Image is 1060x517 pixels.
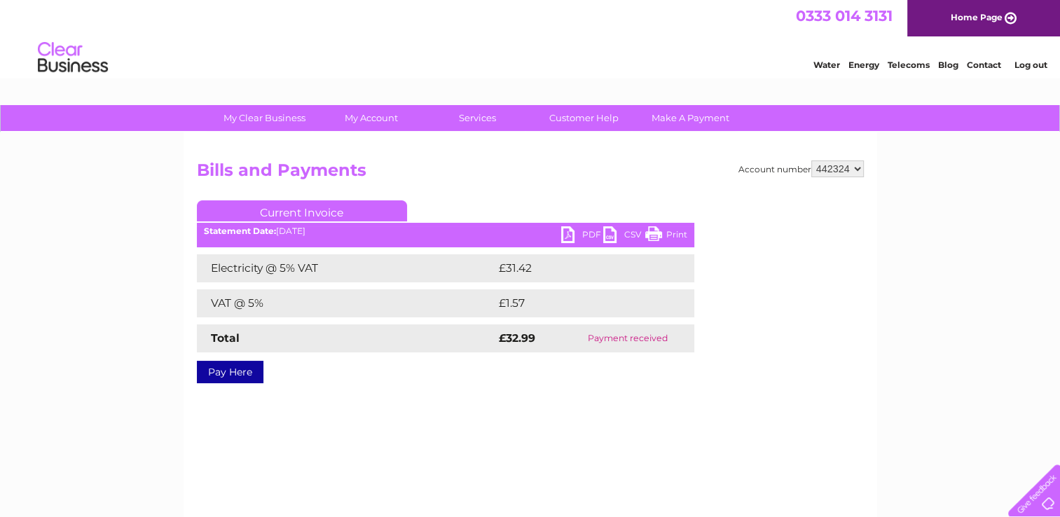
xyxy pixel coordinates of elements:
a: PDF [561,226,603,247]
a: Services [420,105,535,131]
td: Electricity @ 5% VAT [197,254,495,282]
a: Make A Payment [633,105,748,131]
a: My Account [313,105,429,131]
div: Account number [738,160,864,177]
td: £1.57 [495,289,659,317]
h2: Bills and Payments [197,160,864,187]
td: £31.42 [495,254,665,282]
a: Blog [938,60,958,70]
div: [DATE] [197,226,694,236]
a: Print [645,226,687,247]
div: Clear Business is a trading name of Verastar Limited (registered in [GEOGRAPHIC_DATA] No. 3667643... [200,8,862,68]
a: Telecoms [888,60,930,70]
a: Current Invoice [197,200,407,221]
b: Statement Date: [204,226,276,236]
a: My Clear Business [207,105,322,131]
td: VAT @ 5% [197,289,495,317]
a: 0333 014 3131 [796,7,893,25]
a: Water [813,60,840,70]
a: CSV [603,226,645,247]
td: Payment received [561,324,694,352]
a: Pay Here [197,361,263,383]
strong: Total [211,331,240,345]
a: Customer Help [526,105,642,131]
a: Energy [848,60,879,70]
a: Log out [1014,60,1047,70]
img: logo.png [37,36,109,79]
a: Contact [967,60,1001,70]
strong: £32.99 [499,331,535,345]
